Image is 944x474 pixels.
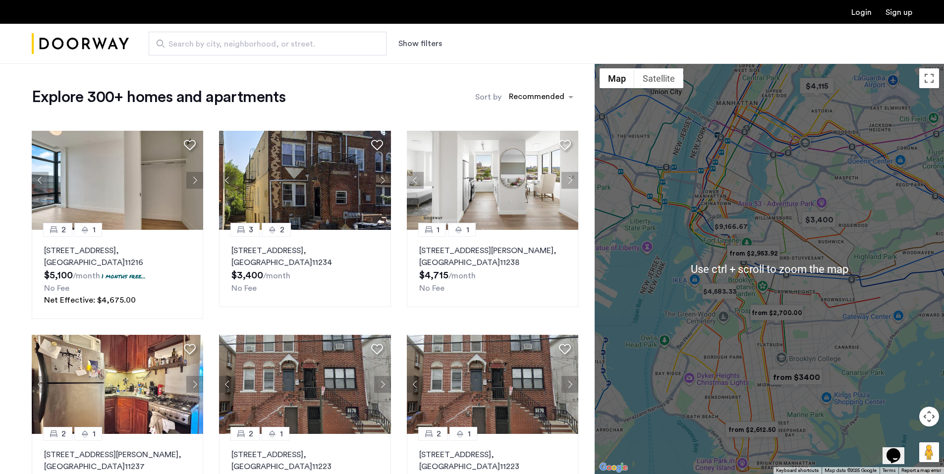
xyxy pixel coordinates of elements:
div: $3,400 [798,209,840,231]
span: 1 [93,428,96,440]
button: Show or hide filters [398,38,442,50]
ng-select: sort-apartment [504,88,578,106]
p: [STREET_ADDRESS] 11216 [44,245,191,268]
span: 2 [280,224,284,236]
a: 32[STREET_ADDRESS], [GEOGRAPHIC_DATA]11234No Fee [219,230,390,307]
a: Registration [886,8,912,16]
div: $9,166.67 [710,215,752,238]
button: Previous apartment [219,172,236,189]
span: 1 [93,224,96,236]
a: Login [851,8,872,16]
img: logo [32,25,129,62]
div: from $2,953.92 [723,242,784,264]
span: $4,715 [419,270,448,280]
button: Previous apartment [407,172,424,189]
button: Next apartment [186,376,203,393]
img: 2016_638673975962267132.jpeg [32,131,204,230]
button: Keyboard shortcuts [776,467,819,474]
p: 1 months free... [102,272,146,280]
button: Next apartment [561,376,578,393]
a: 21[STREET_ADDRESS], [GEOGRAPHIC_DATA]112161 months free...No FeeNet Effective: $4,675.00 [32,230,203,319]
a: Report a map error [901,467,941,474]
span: Search by city, neighborhood, or street. [168,38,359,50]
button: Previous apartment [407,376,424,393]
p: [STREET_ADDRESS] 11234 [231,245,378,268]
button: Drag Pegman onto the map to open Street View [919,442,939,462]
img: 2016_638484664599997863.jpeg [407,335,579,434]
span: 1 [437,224,440,236]
p: [STREET_ADDRESS] 11223 [419,449,566,473]
button: Next apartment [561,172,578,189]
span: 2 [437,428,441,440]
button: Previous apartment [32,172,49,189]
div: from $2,612.50 [722,419,782,441]
span: No Fee [231,284,257,292]
sub: /month [73,272,100,280]
h1: Explore 300+ homes and apartments [32,87,285,107]
button: Map camera controls [919,407,939,426]
div: $4,115 [796,75,838,97]
span: 1 [468,428,471,440]
span: 2 [61,224,66,236]
button: Next apartment [374,376,391,393]
span: 1 [280,428,283,440]
a: Cazamio Logo [32,25,129,62]
img: Google [597,461,630,474]
span: 1 [466,224,469,236]
a: 11[STREET_ADDRESS][PERSON_NAME], [GEOGRAPHIC_DATA]11238No Fee [407,230,578,307]
sub: /month [263,272,290,280]
button: Next apartment [186,172,203,189]
iframe: chat widget [883,434,914,464]
img: 360ac8f6-4482-47b0-bc3d-3cb89b569d10_638791359623755990.jpeg [32,335,204,434]
p: [STREET_ADDRESS][PERSON_NAME] 11238 [419,245,566,268]
span: 3 [249,224,253,236]
span: 2 [61,428,66,440]
span: 2 [249,428,253,440]
a: Terms (opens in new tab) [883,467,895,474]
p: [STREET_ADDRESS][PERSON_NAME] 11237 [44,449,191,473]
sub: /month [448,272,476,280]
span: $3,400 [231,270,263,280]
div: $4,583.33 [698,280,740,303]
img: 2016_638666715889771230.jpeg [407,131,579,230]
span: Net Effective: $4,675.00 [44,296,136,304]
img: 2016_638484664599997863.jpeg [219,335,391,434]
div: from $2,700.00 [746,302,807,324]
button: Show street map [600,68,634,88]
label: Sort by [475,91,501,103]
a: Open this area in Google Maps (opens a new window) [597,461,630,474]
div: Recommended [507,91,564,105]
button: Next apartment [374,172,391,189]
button: Previous apartment [219,376,236,393]
span: Map data ©2025 Google [825,468,877,473]
span: $5,100 [44,270,73,280]
div: from $3400 [766,366,827,388]
button: Show satellite imagery [634,68,683,88]
button: Previous apartment [32,376,49,393]
button: Toggle fullscreen view [919,68,939,88]
input: Apartment Search [149,32,387,55]
span: No Fee [419,284,444,292]
span: No Fee [44,284,69,292]
img: 2016_638484540295233130.jpeg [219,131,391,230]
p: [STREET_ADDRESS] 11223 [231,449,378,473]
